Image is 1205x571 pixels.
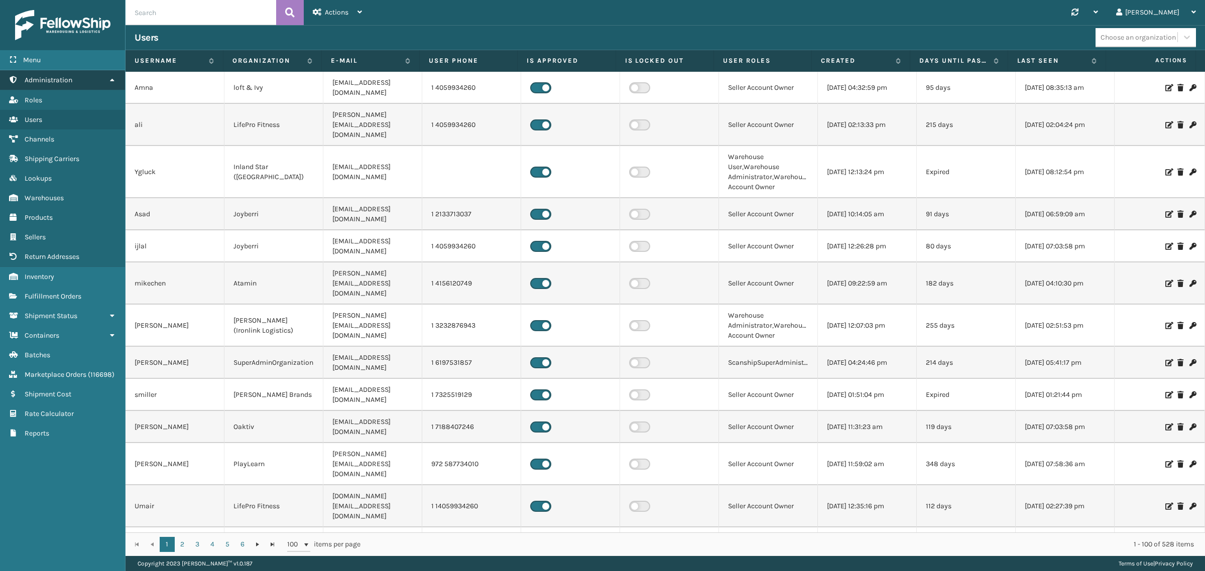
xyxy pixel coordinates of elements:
[1165,243,1171,250] i: Edit
[818,104,917,146] td: [DATE] 02:13:33 pm
[1119,556,1193,571] div: |
[126,146,224,198] td: Ygluck
[1016,146,1115,198] td: [DATE] 08:12:54 pm
[323,230,422,262] td: [EMAIL_ADDRESS][DOMAIN_NAME]
[719,485,818,527] td: Seller Account Owner
[126,262,224,305] td: mikechen
[1177,211,1183,218] i: Delete
[1189,391,1195,398] i: Change Password
[224,305,323,347] td: [PERSON_NAME] (Ironlink Logistics)
[1016,379,1115,411] td: [DATE] 01:21:44 pm
[25,312,77,320] span: Shipment Status
[1177,461,1183,468] i: Delete
[917,347,1016,379] td: 214 days
[818,347,917,379] td: [DATE] 04:24:46 pm
[25,194,64,202] span: Warehouses
[1189,461,1195,468] i: Change Password
[269,540,277,548] span: Go to the last page
[190,537,205,552] a: 3
[224,198,323,230] td: Joyberri
[719,146,818,198] td: Warehouse User,Warehouse Administrator,Warehouse Account Owner
[917,443,1016,485] td: 348 days
[917,411,1016,443] td: 119 days
[1177,169,1183,176] i: Delete
[1016,104,1115,146] td: [DATE] 02:04:24 pm
[818,411,917,443] td: [DATE] 11:31:23 am
[126,347,224,379] td: [PERSON_NAME]
[1189,423,1195,431] i: Change Password
[126,230,224,262] td: ijlal
[422,443,521,485] td: 972 587734010
[1101,32,1176,43] div: Choose an organization
[917,379,1016,411] td: Expired
[719,72,818,104] td: Seller Account Owner
[1189,503,1195,510] i: Change Password
[1016,198,1115,230] td: [DATE] 06:59:09 am
[135,56,204,65] label: Username
[917,485,1016,527] td: 112 days
[323,379,422,411] td: [EMAIL_ADDRESS][DOMAIN_NAME]
[1016,527,1115,559] td: [DATE] 07:03:58 pm
[235,537,250,552] a: 6
[422,72,521,104] td: 1 4059934260
[323,443,422,485] td: [PERSON_NAME][EMAIL_ADDRESS][DOMAIN_NAME]
[126,443,224,485] td: [PERSON_NAME]
[23,56,41,64] span: Menu
[1155,560,1193,567] a: Privacy Policy
[919,56,989,65] label: Days until password expires
[1165,423,1171,431] i: Edit
[1165,169,1171,176] i: Edit
[719,262,818,305] td: Seller Account Owner
[287,537,360,552] span: items per page
[422,262,521,305] td: 1 4156120749
[1109,52,1193,69] span: Actions
[422,230,521,262] td: 1 4059934260
[323,527,422,559] td: [EMAIL_ADDRESS][DOMAIN_NAME]
[220,537,235,552] a: 5
[25,292,81,301] span: Fulfillment Orders
[917,305,1016,347] td: 255 days
[917,72,1016,104] td: 95 days
[719,411,818,443] td: Seller Account Owner
[917,198,1016,230] td: 91 days
[126,72,224,104] td: Amna
[323,262,422,305] td: [PERSON_NAME][EMAIL_ADDRESS][DOMAIN_NAME]
[1016,230,1115,262] td: [DATE] 07:03:58 pm
[265,537,280,552] a: Go to the last page
[25,272,54,281] span: Inventory
[323,146,422,198] td: [EMAIL_ADDRESS][DOMAIN_NAME]
[25,429,49,438] span: Reports
[375,539,1194,549] div: 1 - 100 of 528 items
[323,305,422,347] td: [PERSON_NAME][EMAIL_ADDRESS][DOMAIN_NAME]
[1165,503,1171,510] i: Edit
[88,370,114,379] span: ( 116698 )
[25,252,79,261] span: Return Addresses
[719,305,818,347] td: Warehouse Administrator,Warehouse Account Owner
[1016,411,1115,443] td: [DATE] 07:03:58 pm
[126,104,224,146] td: ali
[818,527,917,559] td: [DATE] 12:25:40 pm
[323,198,422,230] td: [EMAIL_ADDRESS][DOMAIN_NAME]
[917,262,1016,305] td: 182 days
[1177,280,1183,287] i: Delete
[1016,305,1115,347] td: [DATE] 02:51:53 pm
[1177,243,1183,250] i: Delete
[1189,169,1195,176] i: Change Password
[1177,322,1183,329] i: Delete
[224,146,323,198] td: Inland Star ([GEOGRAPHIC_DATA])
[1189,211,1195,218] i: Change Password
[175,537,190,552] a: 2
[325,8,348,17] span: Actions
[1016,485,1115,527] td: [DATE] 02:27:39 pm
[126,305,224,347] td: [PERSON_NAME]
[1165,84,1171,91] i: Edit
[422,347,521,379] td: 1 6197531857
[224,485,323,527] td: LifePro Fitness
[224,411,323,443] td: Oaktiv
[224,104,323,146] td: LifePro Fitness
[323,104,422,146] td: [PERSON_NAME][EMAIL_ADDRESS][DOMAIN_NAME]
[1165,280,1171,287] i: Edit
[818,379,917,411] td: [DATE] 01:51:04 pm
[224,527,323,559] td: LifePro Fitness
[205,537,220,552] a: 4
